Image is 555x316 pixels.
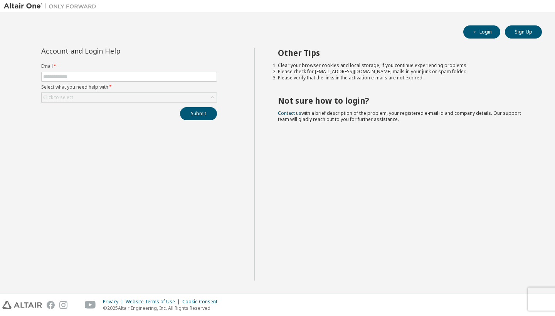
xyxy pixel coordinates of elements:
[182,299,222,305] div: Cookie Consent
[278,48,528,58] h2: Other Tips
[41,63,217,69] label: Email
[278,69,528,75] li: Please check for [EMAIL_ADDRESS][DOMAIN_NAME] mails in your junk or spam folder.
[180,107,217,120] button: Submit
[278,62,528,69] li: Clear your browser cookies and local storage, if you continue experiencing problems.
[278,75,528,81] li: Please verify that the links in the activation e-mails are not expired.
[2,301,42,309] img: altair_logo.svg
[47,301,55,309] img: facebook.svg
[278,96,528,106] h2: Not sure how to login?
[59,301,67,309] img: instagram.svg
[278,110,301,116] a: Contact us
[505,25,542,39] button: Sign Up
[463,25,500,39] button: Login
[103,305,222,311] p: © 2025 Altair Engineering, Inc. All Rights Reserved.
[4,2,100,10] img: Altair One
[126,299,182,305] div: Website Terms of Use
[43,94,73,101] div: Click to select
[41,84,217,90] label: Select what you need help with
[103,299,126,305] div: Privacy
[41,48,182,54] div: Account and Login Help
[278,110,521,123] span: with a brief description of the problem, your registered e-mail id and company details. Our suppo...
[42,93,217,102] div: Click to select
[85,301,96,309] img: youtube.svg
